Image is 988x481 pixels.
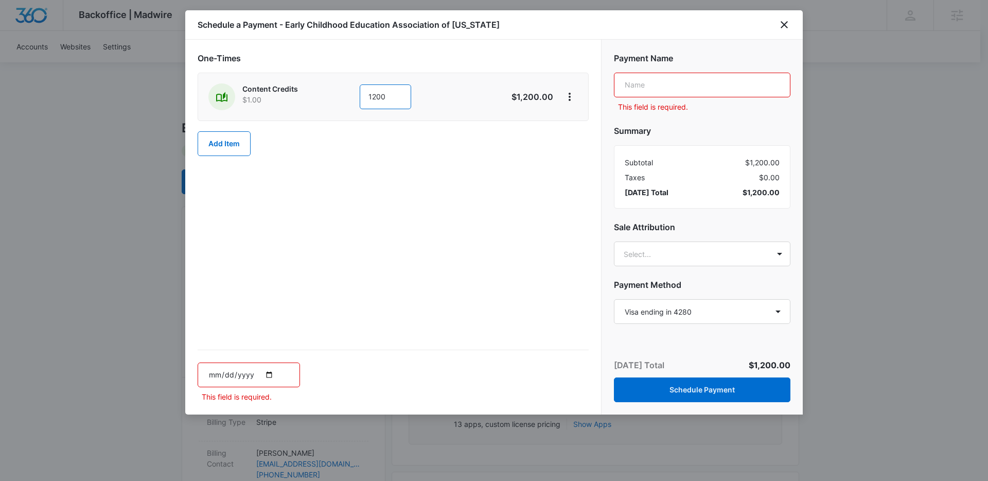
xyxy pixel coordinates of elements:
[614,73,790,97] input: Name
[625,172,645,183] span: Taxes
[614,279,790,291] h2: Payment Method
[759,172,780,183] span: $0.00
[505,91,553,103] p: $1,200.00
[360,84,411,109] input: 1
[242,83,331,94] p: Content Credits
[198,19,500,31] h1: Schedule a Payment - Early Childhood Education Association of [US_STATE]
[749,360,790,370] span: $1,200.00
[198,52,589,64] h2: One-Times
[614,377,790,402] button: Schedule Payment
[614,359,664,371] p: [DATE] Total
[242,94,331,105] p: $1.00
[625,187,668,198] span: [DATE] Total
[614,125,790,137] h2: Summary
[778,19,790,31] button: close
[625,157,653,168] span: Subtotal
[625,157,780,168] div: $1,200.00
[614,52,790,64] h2: Payment Name
[618,101,790,112] p: This field is required.
[202,391,300,402] p: This field is required.
[561,89,578,105] button: View More
[198,131,251,156] button: Add Item
[614,221,790,233] h2: Sale Attribution
[743,187,780,198] span: $1,200.00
